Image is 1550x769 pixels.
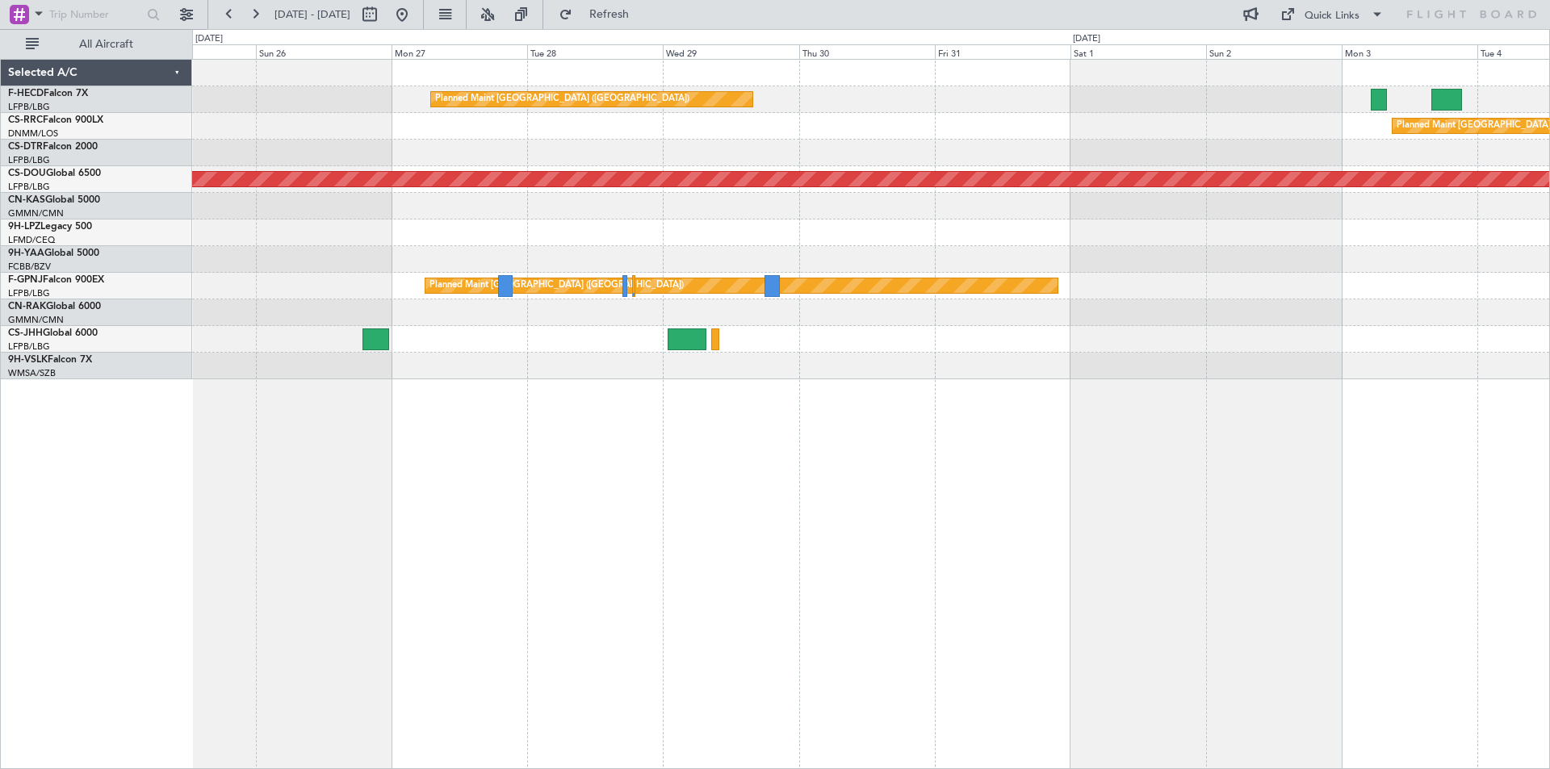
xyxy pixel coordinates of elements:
[935,44,1070,59] div: Fri 31
[8,142,43,152] span: CS-DTR
[8,249,44,258] span: 9H-YAA
[8,101,50,113] a: LFPB/LBG
[8,207,64,219] a: GMMN/CMN
[274,7,350,22] span: [DATE] - [DATE]
[1272,2,1392,27] button: Quick Links
[8,261,51,273] a: FCBB/BZV
[8,234,55,246] a: LFMD/CEQ
[663,44,798,59] div: Wed 29
[195,32,223,46] div: [DATE]
[429,274,684,298] div: Planned Maint [GEOGRAPHIC_DATA] ([GEOGRAPHIC_DATA])
[8,249,99,258] a: 9H-YAAGlobal 5000
[8,328,98,338] a: CS-JHHGlobal 6000
[1070,44,1206,59] div: Sat 1
[8,302,101,311] a: CN-RAKGlobal 6000
[799,44,935,59] div: Thu 30
[8,154,50,166] a: LFPB/LBG
[42,39,170,50] span: All Aircraft
[8,222,40,232] span: 9H-LPZ
[256,44,392,59] div: Sun 26
[8,89,88,98] a: F-HECDFalcon 7X
[8,115,43,125] span: CS-RRC
[8,314,64,326] a: GMMN/CMN
[8,367,56,379] a: WMSA/SZB
[8,181,50,193] a: LFPB/LBG
[8,169,46,178] span: CS-DOU
[8,142,98,152] a: CS-DTRFalcon 2000
[8,169,101,178] a: CS-DOUGlobal 6500
[8,89,44,98] span: F-HECD
[551,2,648,27] button: Refresh
[8,275,43,285] span: F-GPNJ
[18,31,175,57] button: All Aircraft
[1305,8,1359,24] div: Quick Links
[8,302,46,311] span: CN-RAK
[1073,32,1100,46] div: [DATE]
[8,355,92,365] a: 9H-VSLKFalcon 7X
[8,275,104,285] a: F-GPNJFalcon 900EX
[1206,44,1342,59] div: Sun 2
[8,115,103,125] a: CS-RRCFalcon 900LX
[8,195,100,205] a: CN-KASGlobal 5000
[435,87,689,111] div: Planned Maint [GEOGRAPHIC_DATA] ([GEOGRAPHIC_DATA])
[49,2,142,27] input: Trip Number
[8,287,50,299] a: LFPB/LBG
[1342,44,1477,59] div: Mon 3
[8,195,45,205] span: CN-KAS
[527,44,663,59] div: Tue 28
[392,44,527,59] div: Mon 27
[8,328,43,338] span: CS-JHH
[576,9,643,20] span: Refresh
[8,127,58,140] a: DNMM/LOS
[8,341,50,353] a: LFPB/LBG
[8,222,92,232] a: 9H-LPZLegacy 500
[8,355,48,365] span: 9H-VSLK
